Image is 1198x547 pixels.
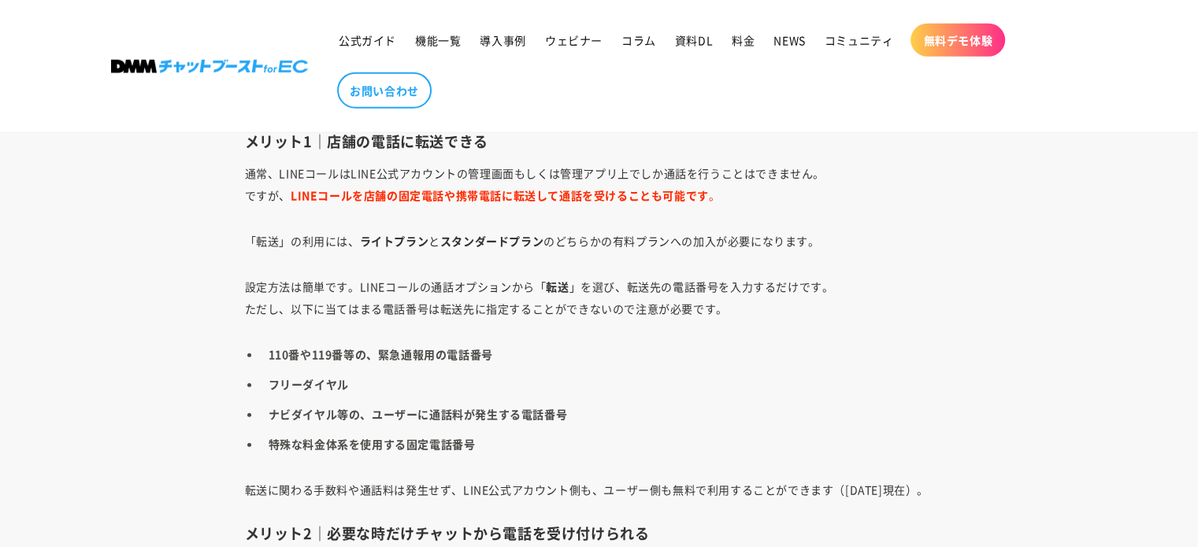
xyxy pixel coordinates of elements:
a: NEWS [764,24,814,57]
a: コミュニティ [815,24,903,57]
h3: メリット1｜店舗の電話に転送できる [245,132,954,150]
span: 機能一覧 [415,33,461,47]
strong: ライトプラン [360,233,429,249]
span: 料金 [732,33,755,47]
a: 無料デモ体験 [911,24,1005,57]
a: 導入事例 [470,24,535,57]
span: 資料DL [675,33,713,47]
span: 公式ガイド [339,33,396,47]
h3: メリット2｜必要な時だけチャットから電話を受け付けられる [245,524,954,542]
strong: 転送 [546,279,569,294]
img: 株式会社DMM Boost [111,60,308,73]
span: ウェビナー [545,33,603,47]
a: コラム [612,24,666,57]
a: 料金 [722,24,764,57]
a: 資料DL [666,24,722,57]
span: コラム [621,33,656,47]
strong: スタンダードプラン [440,233,543,249]
a: お問い合わせ [337,72,432,109]
p: 設定方法は簡単です。LINEコールの通話オプションから「 」を選び、転送先の電話番号を入力するだけです。 ただし、以下に当てはまる電話番号は転送先に指定することができないので注意が必要です。 [245,275,954,320]
strong: 110番や119番等の、緊急通報用の電話番号 [269,346,493,362]
span: NEWS [773,33,805,47]
a: 機能一覧 [406,24,470,57]
span: 。 [291,187,720,203]
strong: LINEコールを店舗の固定電話や携帯電話に転送して通話を受けることも可能です [291,187,709,203]
p: 転送に関わる手数料や通話料は発生せず、LINE公式アカウント側も、ユーザー側も無料で利用することができます（[DATE]現在）。 [245,479,954,501]
span: コミュニティ [825,33,894,47]
span: 無料デモ体験 [923,33,992,47]
strong: フリーダイヤル [269,376,349,392]
strong: 特殊な料金体系を使用する固定電話番号 [269,436,476,452]
p: 通常、LINEコールはLINE公式アカウントの管理画面もしくは管理アプリ上でしか通話を行うことはできません。 ですが、 [245,162,954,206]
a: ウェビナー [536,24,612,57]
strong: ナビダイヤル等の、ユーザーに通話料が発生する電話番号 [269,406,568,422]
span: 導入事例 [480,33,525,47]
p: 「転送」の利用には、 と のどちらかの有料プランへの加入が必要になります。 [245,230,954,252]
a: 公式ガイド [329,24,406,57]
span: お問い合わせ [350,83,419,98]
